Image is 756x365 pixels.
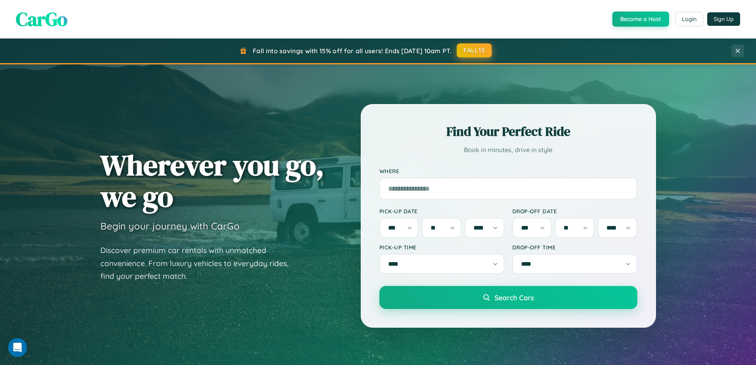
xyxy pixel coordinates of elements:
h1: Wherever you go, we go [100,149,324,212]
p: Book in minutes, drive in style [379,144,637,156]
h3: Begin your journey with CarGo [100,220,240,232]
span: Search Cars [494,293,534,302]
span: CarGo [16,6,67,32]
button: Search Cars [379,286,637,309]
label: Pick-up Time [379,244,504,251]
label: Pick-up Date [379,208,504,214]
button: Become a Host [612,12,669,27]
button: FALL15 [457,43,492,58]
h2: Find Your Perfect Ride [379,123,637,140]
label: Drop-off Date [512,208,637,214]
iframe: Intercom live chat [8,338,27,357]
button: Sign Up [707,12,740,26]
label: Where [379,168,637,174]
span: Fall into savings with 15% off for all users! Ends [DATE] 10am PT. [253,47,452,55]
label: Drop-off Time [512,244,637,251]
p: Discover premium car rentals with unmatched convenience. From luxury vehicles to everyday rides, ... [100,244,299,283]
button: Login [675,12,703,26]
